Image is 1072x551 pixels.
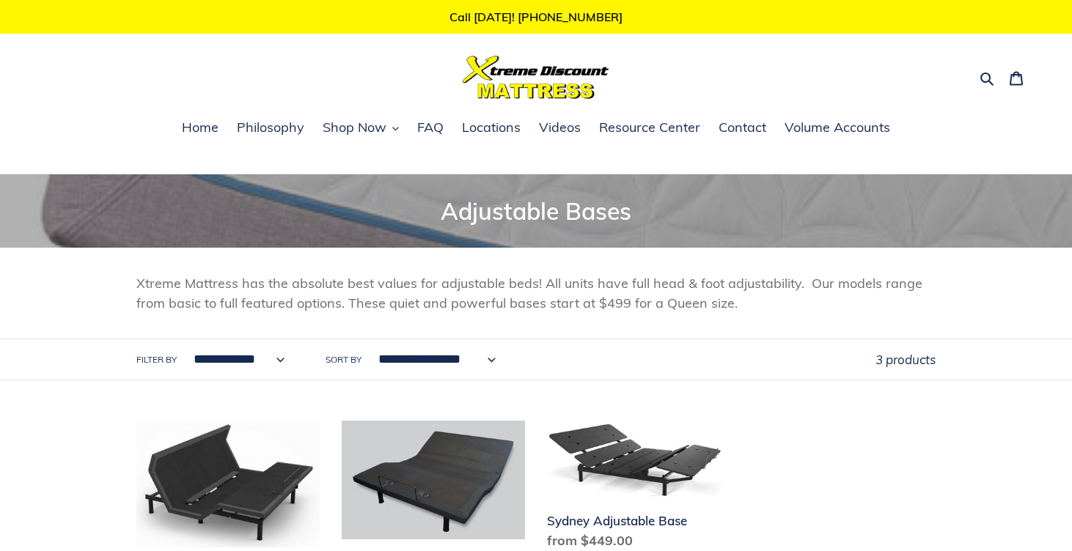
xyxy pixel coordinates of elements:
[326,353,361,366] label: Sort by
[441,196,631,226] span: Adjustable Bases
[785,119,890,136] span: Volume Accounts
[777,117,897,139] a: Volume Accounts
[175,117,226,139] a: Home
[455,117,528,139] a: Locations
[462,119,521,136] span: Locations
[136,353,177,366] label: Filter by
[315,117,406,139] button: Shop Now
[182,119,219,136] span: Home
[230,117,312,139] a: Philosophy
[323,119,386,136] span: Shop Now
[532,117,588,139] a: Videos
[136,273,936,313] p: Xtreme Mattress has the absolute best values for adjustable beds! All units have full head & foot...
[539,119,581,136] span: Videos
[410,117,451,139] a: FAQ
[719,119,766,136] span: Contact
[599,119,700,136] span: Resource Center
[463,56,609,99] img: Xtreme Discount Mattress
[592,117,708,139] a: Resource Center
[237,119,304,136] span: Philosophy
[875,352,936,367] span: 3 products
[417,119,444,136] span: FAQ
[711,117,774,139] a: Contact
